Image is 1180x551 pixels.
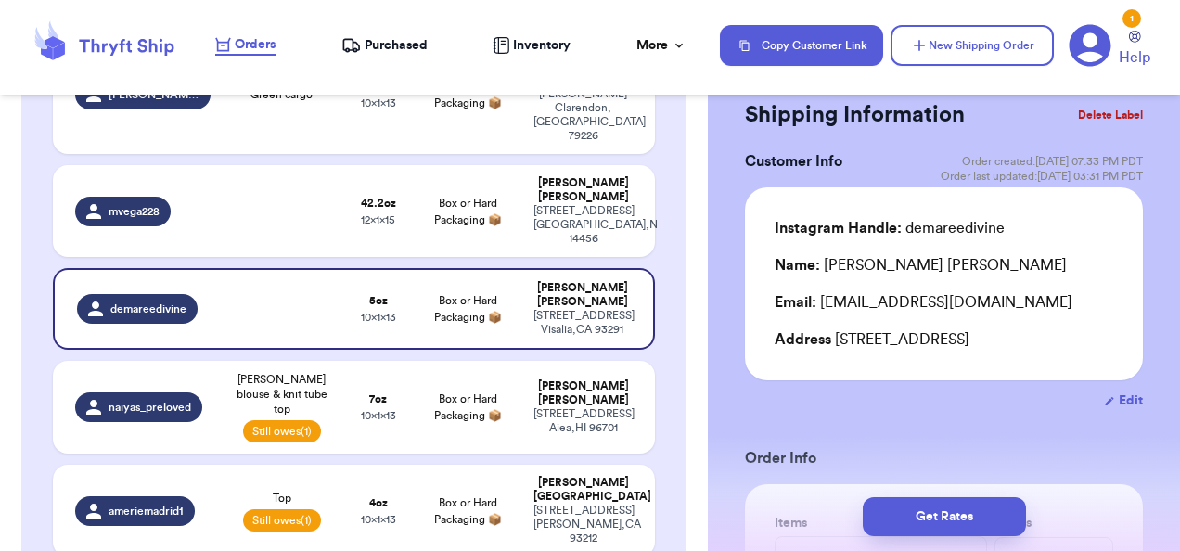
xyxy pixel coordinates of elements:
[235,35,276,54] span: Orders
[533,309,631,337] div: [STREET_ADDRESS] Visalia , CA 93291
[775,328,1113,351] div: [STREET_ADDRESS]
[745,447,1143,469] h3: Order Info
[533,504,633,545] div: [STREET_ADDRESS] [PERSON_NAME] , CA 93212
[493,36,571,55] a: Inventory
[745,100,965,130] h2: Shipping Information
[369,393,387,404] strong: 7 oz
[533,176,633,204] div: [PERSON_NAME] [PERSON_NAME]
[962,154,1143,169] span: Order created: [DATE] 07:33 PM PDT
[365,36,428,55] span: Purchased
[775,254,1067,276] div: [PERSON_NAME] [PERSON_NAME]
[533,281,631,309] div: [PERSON_NAME] [PERSON_NAME]
[1119,31,1150,69] a: Help
[434,295,502,323] span: Box or Hard Packaging 📦
[361,514,396,525] span: 10 x 1 x 13
[941,169,1143,184] span: Order last updated: [DATE] 03:31 PM PDT
[775,332,831,347] span: Address
[369,497,388,508] strong: 4 oz
[1119,46,1150,69] span: Help
[720,25,883,66] button: Copy Customer Link
[745,150,842,173] h3: Customer Info
[369,295,388,306] strong: 5 oz
[341,36,428,55] a: Purchased
[636,36,686,55] div: More
[533,204,633,246] div: [STREET_ADDRESS] [GEOGRAPHIC_DATA] , NY 14456
[434,198,502,225] span: Box or Hard Packaging 📦
[891,25,1054,66] button: New Shipping Order
[863,497,1026,536] button: Get Rates
[533,476,633,504] div: [PERSON_NAME] [GEOGRAPHIC_DATA]
[110,301,186,316] span: demareedivine
[775,295,816,310] span: Email:
[434,393,502,421] span: Box or Hard Packaging 📦
[361,97,396,109] span: 10 x 1 x 13
[215,35,276,56] a: Orders
[243,420,321,442] span: Still owes (1)
[361,312,396,323] span: 10 x 1 x 13
[775,291,1113,314] div: [EMAIL_ADDRESS][DOMAIN_NAME]
[361,198,396,209] strong: 42.2 oz
[273,491,291,506] span: Top
[775,221,902,236] span: Instagram Handle:
[243,509,321,532] span: Still owes (1)
[1122,9,1141,28] div: 1
[434,497,502,525] span: Box or Hard Packaging 📦
[533,379,633,407] div: [PERSON_NAME] [PERSON_NAME]
[361,214,395,225] span: 12 x 1 x 15
[533,407,633,435] div: [STREET_ADDRESS] Aiea , HI 96701
[361,410,396,421] span: 10 x 1 x 13
[1071,95,1150,135] button: Delete Label
[233,372,331,416] span: [PERSON_NAME] blouse & knit tube top
[109,504,184,519] span: ameriemadrid1
[775,217,1005,239] div: demareedivine
[109,400,191,415] span: naiyas_preloved
[1069,24,1111,67] a: 1
[775,258,820,273] span: Name:
[513,36,571,55] span: Inventory
[1104,391,1143,410] button: Edit
[109,204,160,219] span: mvega228
[434,81,502,109] span: Box or Hard Packaging 📦
[533,73,633,143] div: [STREET_ADDRESS][PERSON_NAME] Clarendon , [GEOGRAPHIC_DATA] 79226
